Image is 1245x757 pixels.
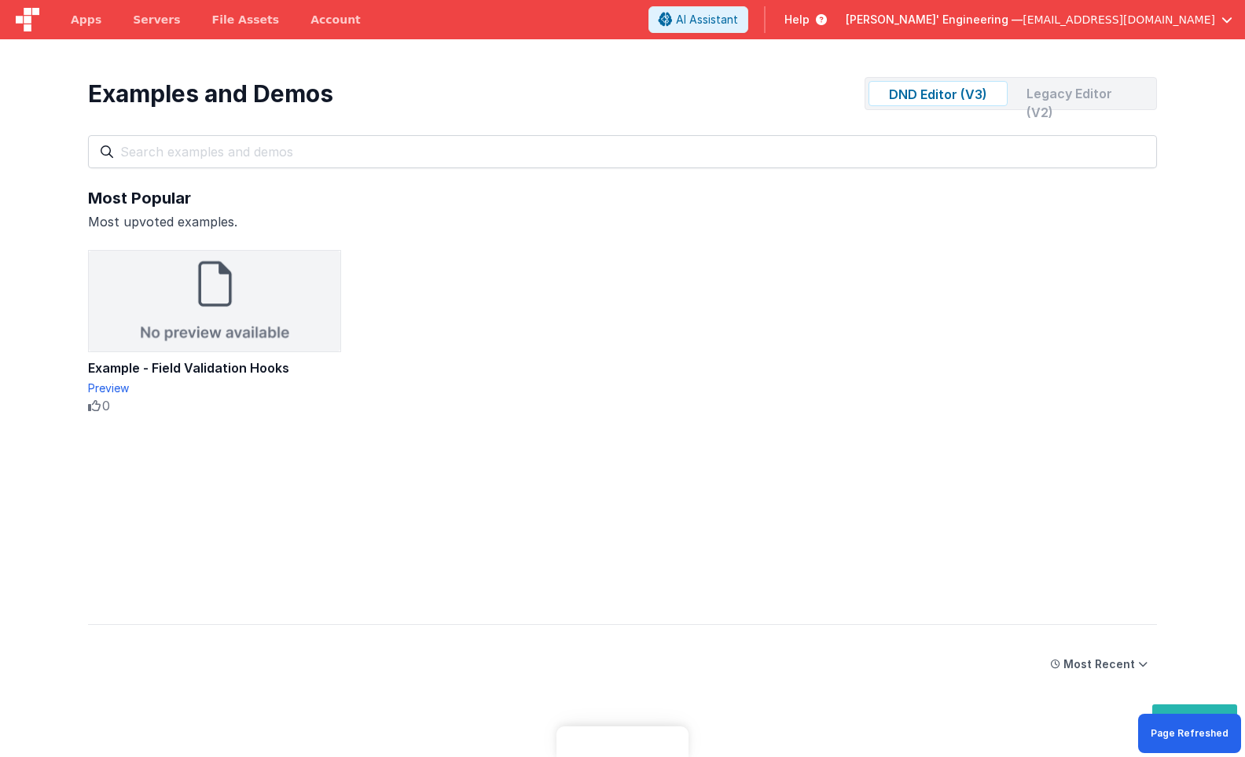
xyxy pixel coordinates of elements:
button: [PERSON_NAME]' Engineering — [EMAIL_ADDRESS][DOMAIN_NAME] [846,12,1232,28]
span: AI Assistant [676,12,738,28]
div: DND Editor (V3) [869,81,1008,106]
span: Help [784,12,810,28]
button: AI Assistant [648,6,748,33]
div: Example - Field Validation Hooks [88,358,341,377]
input: Search examples and demos [88,135,1157,168]
div: Most Recent [1063,656,1135,672]
span: Apps [71,12,101,28]
span: File Assets [212,12,280,28]
button: Most Recent [1041,650,1157,678]
div: Most upvoted examples. [88,212,1157,231]
div: Preview [88,380,341,396]
div: Examples and Demos [88,79,333,108]
div: Legacy Editor (V2) [1014,81,1153,106]
button: Dev Tools [1152,704,1237,733]
span: Servers [133,12,180,28]
span: [EMAIL_ADDRESS][DOMAIN_NAME] [1023,12,1215,28]
span: 0 [102,396,110,415]
span: [PERSON_NAME]' Engineering — [846,12,1023,28]
div: Most Popular [88,187,1157,209]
